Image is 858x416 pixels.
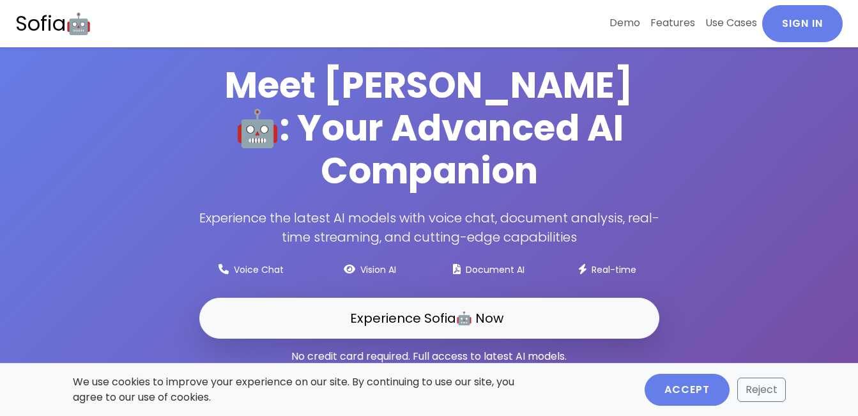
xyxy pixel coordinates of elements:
small: Vision AI [360,263,396,276]
p: We use cookies to improve your experience on our site. By continuing to use our site, you agree t... [73,374,543,405]
small: Document AI [466,263,525,276]
a: Demo [604,5,645,41]
a: Features [645,5,700,41]
a: Experience Sofia🤖 Now [199,298,659,339]
span: Experience Sofia🤖 Now [350,309,503,327]
button: Accept [645,374,730,406]
p: No credit card required. Full access to latest AI models. [199,349,659,364]
button: Reject [737,378,786,402]
p: Experience the latest AI models with voice chat, document analysis, real-time streaming, and cutt... [199,208,659,247]
small: Real-time [592,263,636,276]
h1: Meet [PERSON_NAME]🤖: Your Advanced AI Companion [199,64,659,193]
a: Sign In [762,5,843,42]
a: Use Cases [700,5,762,41]
a: Sofia🤖 [15,5,91,42]
small: Voice Chat [234,263,284,276]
